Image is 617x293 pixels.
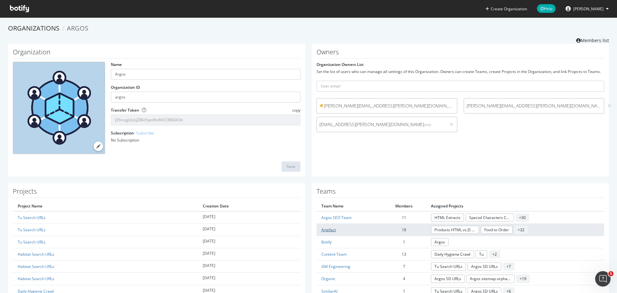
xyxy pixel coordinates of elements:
a: Argos sitemap orphans [466,275,514,283]
a: Argos SD URLs [468,262,501,270]
label: Organization ID [111,85,140,90]
ol: breadcrumbs [8,24,609,33]
a: - Subscribe [134,130,154,136]
a: Organic [321,276,335,281]
span: [PERSON_NAME][EMAIL_ADDRESS][PERSON_NAME][DOMAIN_NAME] [319,103,454,109]
a: Tu Search URLs [18,215,46,220]
span: 1 [608,271,613,276]
span: + 19 [516,275,530,283]
a: Habitat Search URLs [18,264,54,269]
span: + 7 [503,262,514,270]
a: Botify [321,239,332,245]
th: Project Name [13,201,198,211]
td: 4 [382,273,426,285]
label: Name [111,62,122,67]
span: + 2 [489,250,500,258]
a: Artefact [321,227,336,233]
td: 18 [382,224,426,236]
input: name [111,69,300,80]
button: Create Organization [485,6,527,12]
small: (me) [424,122,431,127]
th: Team Name [317,201,382,211]
h1: Owners [317,49,604,59]
a: Habitat Search URLs [18,252,54,257]
td: [DATE] [198,273,300,285]
div: No Subscription [111,137,300,143]
h1: Organization [13,49,300,59]
label: Organization Owners List [317,62,364,67]
h1: Teams [317,188,604,198]
a: Products HTML vs JS Test [431,226,479,234]
a: Special Characters Crawl [466,214,514,222]
span: Jordan Bradley [573,6,604,12]
span: + 32 [514,226,528,234]
a: Tu [476,250,487,258]
input: User email [317,81,604,92]
td: [DATE] [198,236,300,248]
span: Help [537,4,556,13]
a: Argos SEO Team [321,215,352,220]
span: copy [292,107,300,113]
span: [EMAIL_ADDRESS][PERSON_NAME][DOMAIN_NAME] [319,121,443,128]
a: Tu Search URLs [18,239,46,245]
h1: Projects [13,188,300,198]
label: Subscription [111,130,154,136]
a: Tu Search URLs [18,227,46,233]
button: Save [282,161,300,172]
a: Organizations [8,24,59,32]
button: [PERSON_NAME] [560,4,614,14]
td: [DATE] [198,261,300,273]
a: Food to Order [481,226,513,234]
span: [PERSON_NAME][EMAIL_ADDRESS][PERSON_NAME][DOMAIN_NAME] [467,103,602,109]
td: [DATE] [198,224,300,236]
div: Set the list of users who can manage all settings of this Organization. Owners can create Teams, ... [317,69,604,74]
iframe: Intercom live chat [595,271,611,287]
a: Members list [576,36,609,44]
a: Tu Search URLs [431,262,466,270]
th: Creation Date [198,201,300,211]
td: [DATE] [198,248,300,261]
th: Assigned Projects [426,201,604,211]
a: Content Team [321,252,347,257]
td: 1 [382,236,426,248]
a: Argos SD URLs [431,275,465,283]
span: + 30 [515,214,529,222]
a: Argos [431,238,449,246]
a: GM Engineering [321,264,350,269]
input: Organization ID [111,92,300,103]
a: HTML Extracts [431,214,464,222]
td: 11 [382,211,426,224]
a: Daily Hygiene Crawl [431,250,474,258]
label: Transfer Token [111,107,139,113]
div: Save [287,164,295,169]
a: Habitat Search URLs [18,276,54,281]
th: Members [382,201,426,211]
td: 13 [382,248,426,261]
span: Argos [67,24,88,32]
td: [DATE] [198,211,300,224]
td: 7 [382,261,426,273]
